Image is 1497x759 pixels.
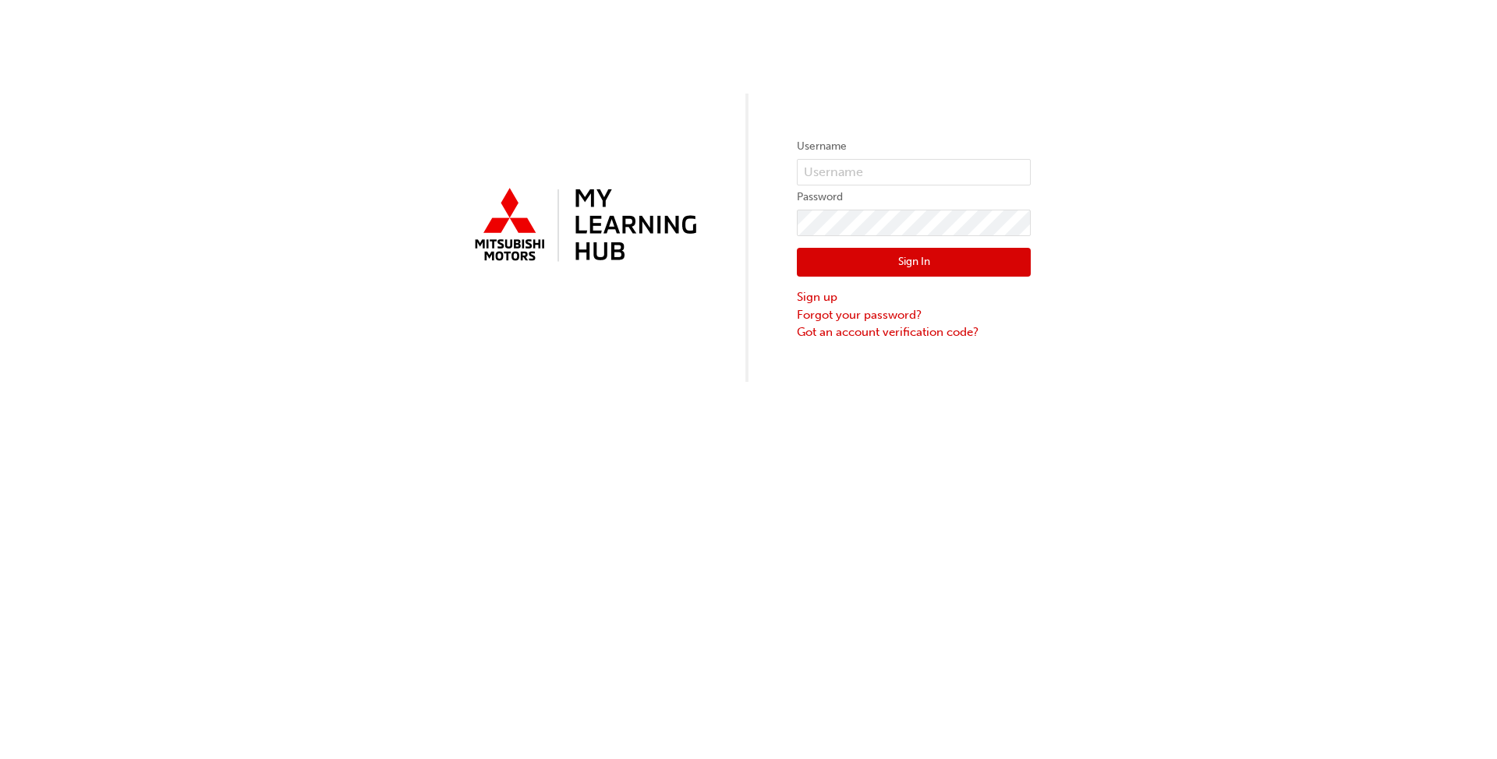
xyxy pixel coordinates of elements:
label: Password [797,188,1031,207]
label: Username [797,137,1031,156]
img: mmal [466,182,700,270]
a: Sign up [797,288,1031,306]
button: Sign In [797,248,1031,277]
input: Username [797,159,1031,185]
a: Forgot your password? [797,306,1031,324]
a: Got an account verification code? [797,323,1031,341]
